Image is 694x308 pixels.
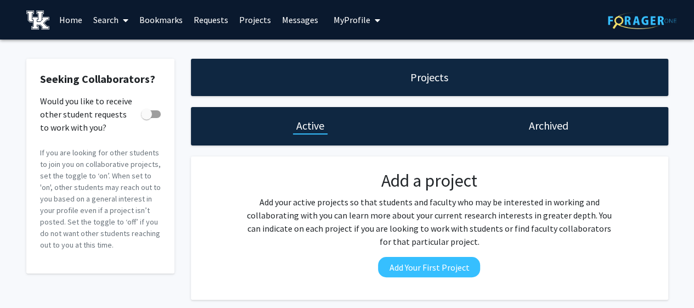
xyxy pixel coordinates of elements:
[54,1,88,39] a: Home
[296,118,324,133] h1: Active
[334,14,370,25] span: My Profile
[529,118,568,133] h1: Archived
[243,170,615,191] h2: Add a project
[40,72,161,86] h2: Seeking Collaborators?
[277,1,324,39] a: Messages
[40,94,137,134] span: Would you like to receive other student requests to work with you?
[40,147,161,251] p: If you are looking for other students to join you on collaborative projects, set the toggle to ‘o...
[234,1,277,39] a: Projects
[410,70,448,85] h1: Projects
[188,1,234,39] a: Requests
[88,1,134,39] a: Search
[26,10,50,30] img: University of Kentucky Logo
[243,195,615,248] p: Add your active projects so that students and faculty who may be interested in working and collab...
[608,12,676,29] img: ForagerOne Logo
[378,257,480,277] button: Add Your First Project
[134,1,188,39] a: Bookmarks
[8,259,47,300] iframe: Chat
